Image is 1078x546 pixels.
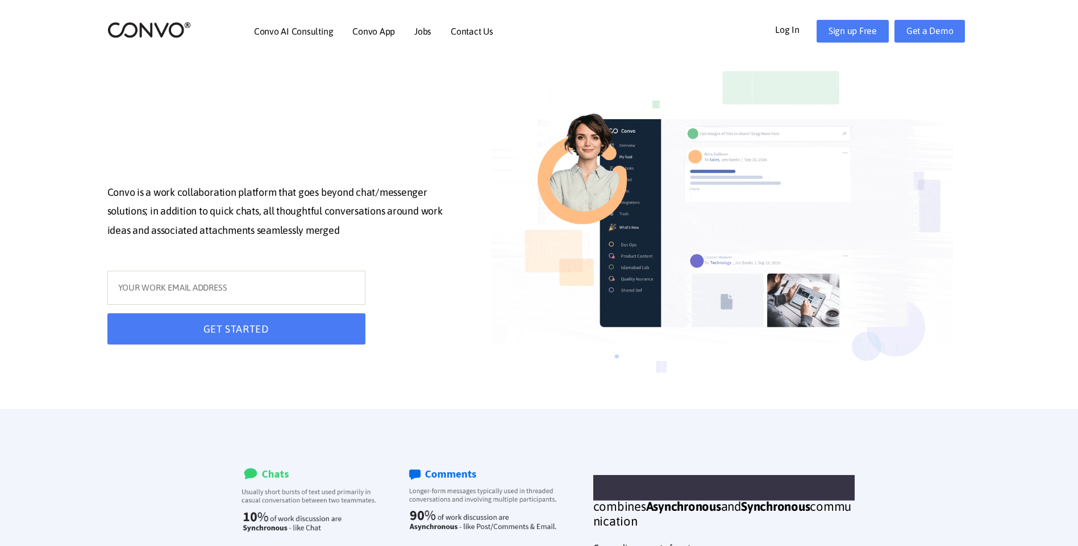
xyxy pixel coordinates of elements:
button: GET STARTED [107,313,365,345]
img: image_not_found [492,51,953,409]
strong: Synchronous [741,499,810,514]
a: Get a Demo [894,20,965,43]
img: logo_2.png [107,21,191,39]
a: Convo App [352,27,395,36]
span: WORK. SHARE. COLLABORATE [593,475,855,501]
a: Sign up Free [817,20,889,43]
p: Convo is a work collaboration platform that goes beyond chat/messenger solutions; in addition to ... [107,183,457,243]
input: YOUR WORK EMAIL ADDRESS [107,271,365,305]
a: Jobs [414,27,431,36]
a: Log In [775,20,817,38]
a: Convo AI Consulting [254,27,333,36]
h3: [PERSON_NAME]'s perfectly combines and communication [593,484,855,537]
strong: Asynchronous [646,499,721,514]
a: Contact Us [451,27,493,36]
